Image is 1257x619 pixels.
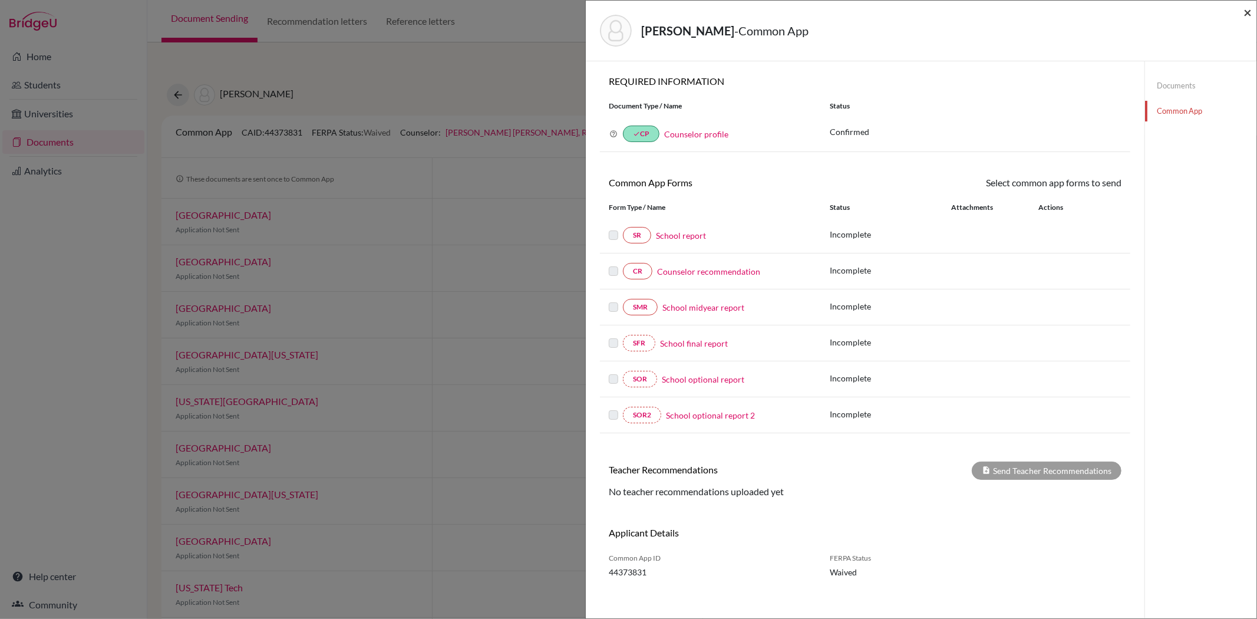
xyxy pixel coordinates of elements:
[1024,202,1097,213] div: Actions
[821,101,1130,111] div: Status
[623,227,651,243] a: SR
[623,126,659,142] a: doneCP
[662,301,744,314] a: School midyear report
[641,24,734,38] strong: [PERSON_NAME]
[972,462,1121,480] div: Send Teacher Recommendations
[600,485,1130,499] div: No teacher recommendations uploaded yet
[600,464,865,475] h6: Teacher Recommendations
[623,371,657,387] a: SOR
[660,337,728,350] a: School final report
[865,176,1130,190] div: Select common app forms to send
[609,553,812,564] span: Common App ID
[1243,5,1252,19] button: Close
[657,265,760,278] a: Counselor recommendation
[734,24,809,38] span: - Common App
[623,407,661,423] a: SOR2
[600,101,821,111] div: Document Type / Name
[600,75,1130,87] h6: REQUIRED INFORMATION
[830,566,945,578] span: Waived
[830,228,951,241] p: Incomplete
[1145,101,1256,121] a: Common App
[623,263,652,279] a: CR
[623,299,658,315] a: SMR
[666,409,755,422] a: School optional report 2
[600,177,865,188] h6: Common App Forms
[600,202,821,213] div: Form Type / Name
[830,372,951,384] p: Incomplete
[1243,4,1252,21] span: ×
[664,129,728,139] a: Counselor profile
[633,130,640,137] i: done
[830,553,945,564] span: FERPA Status
[656,229,706,242] a: School report
[830,336,951,348] p: Incomplete
[830,264,951,276] p: Incomplete
[609,527,856,538] h6: Applicant Details
[830,300,951,312] p: Incomplete
[951,202,1024,213] div: Attachments
[830,126,1121,138] p: Confirmed
[830,408,951,420] p: Incomplete
[609,566,812,578] span: 44373831
[623,335,655,351] a: SFR
[662,373,744,386] a: School optional report
[830,202,951,213] div: Status
[1145,75,1256,96] a: Documents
